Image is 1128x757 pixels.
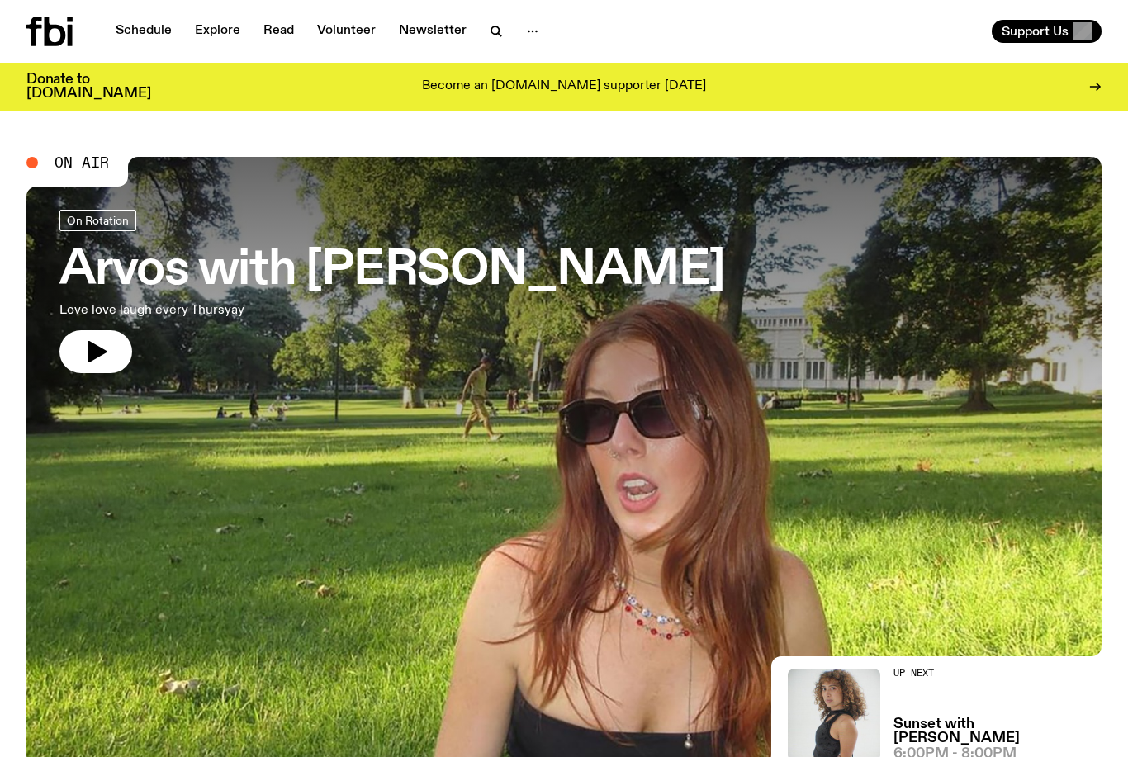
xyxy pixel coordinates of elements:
h3: Donate to [DOMAIN_NAME] [26,73,151,101]
p: Love love laugh every Thursyay [59,300,482,320]
a: Volunteer [307,20,386,43]
p: Become an [DOMAIN_NAME] supporter [DATE] [422,79,706,94]
a: Newsletter [389,20,476,43]
a: Explore [185,20,250,43]
span: On Air [55,155,109,170]
button: Support Us [992,20,1102,43]
a: Sunset with [PERSON_NAME] [893,717,1102,745]
h2: Up Next [893,669,1102,678]
span: Support Us [1002,24,1069,39]
span: On Rotation [67,214,129,226]
a: Arvos with [PERSON_NAME]Love love laugh every Thursyay [59,210,725,373]
a: On Rotation [59,210,136,231]
a: Read [254,20,304,43]
a: Schedule [106,20,182,43]
h3: Arvos with [PERSON_NAME] [59,248,725,294]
